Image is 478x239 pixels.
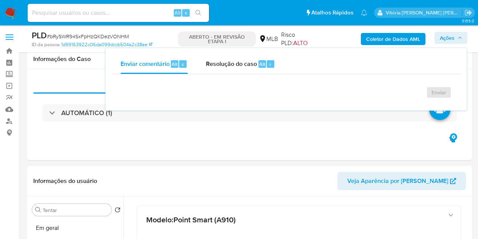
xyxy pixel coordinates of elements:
font: Enviar comentário [121,59,170,68]
button: Ações [435,32,467,44]
font: bRySWR94SxFpHzQKDezVONHM [50,33,129,40]
button: Em geral [29,219,124,237]
font: r [269,61,271,68]
font: Resolução do caso [206,59,257,68]
font: # [47,33,50,40]
div: AUTOMÁTICO (1) [42,104,457,122]
font: s [185,9,187,16]
p: vitoria.caldeira@mercadolivre.com [386,9,462,16]
button: Tentar [35,207,41,213]
font: Veja Aparência por [PERSON_NAME] [347,172,448,190]
font: c [182,61,184,68]
font: ABERTO - EM REVISÃO ETAPA I [189,33,245,45]
font: Coletor de Dados AML [366,33,420,45]
font: Ações [440,32,455,44]
font: Informações do usuário [33,177,97,185]
font: MLB [266,34,278,43]
input: Tentar [43,207,108,214]
button: Veja Aparência por [PERSON_NAME] [337,172,466,190]
font: Informações do Caso [33,55,91,63]
a: 1d99163922c06da099dccb504a2c38ee [61,41,152,48]
button: Retornar ao padrão [114,207,121,215]
button: ícone de pesquisa [190,8,206,18]
font: PLD [32,29,47,41]
a: Sair [464,9,472,17]
font: Alt [172,61,178,68]
font: Alt [259,61,265,68]
font: Alt [175,9,181,16]
font: ID da pessoa [32,41,60,48]
font: 1d99163922c06da099dccb504a2c38ee [61,41,147,48]
input: Pesquisar usuários ou casos... [28,8,209,18]
font: ALTO [293,39,308,47]
font: Atalhos Rápidos [311,8,353,17]
font: AUTOMÁTICO (1) [61,108,112,118]
a: Notificações [361,9,367,16]
font: Risco PLD: [281,30,295,47]
button: Coletor de Dados AML [361,33,425,45]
